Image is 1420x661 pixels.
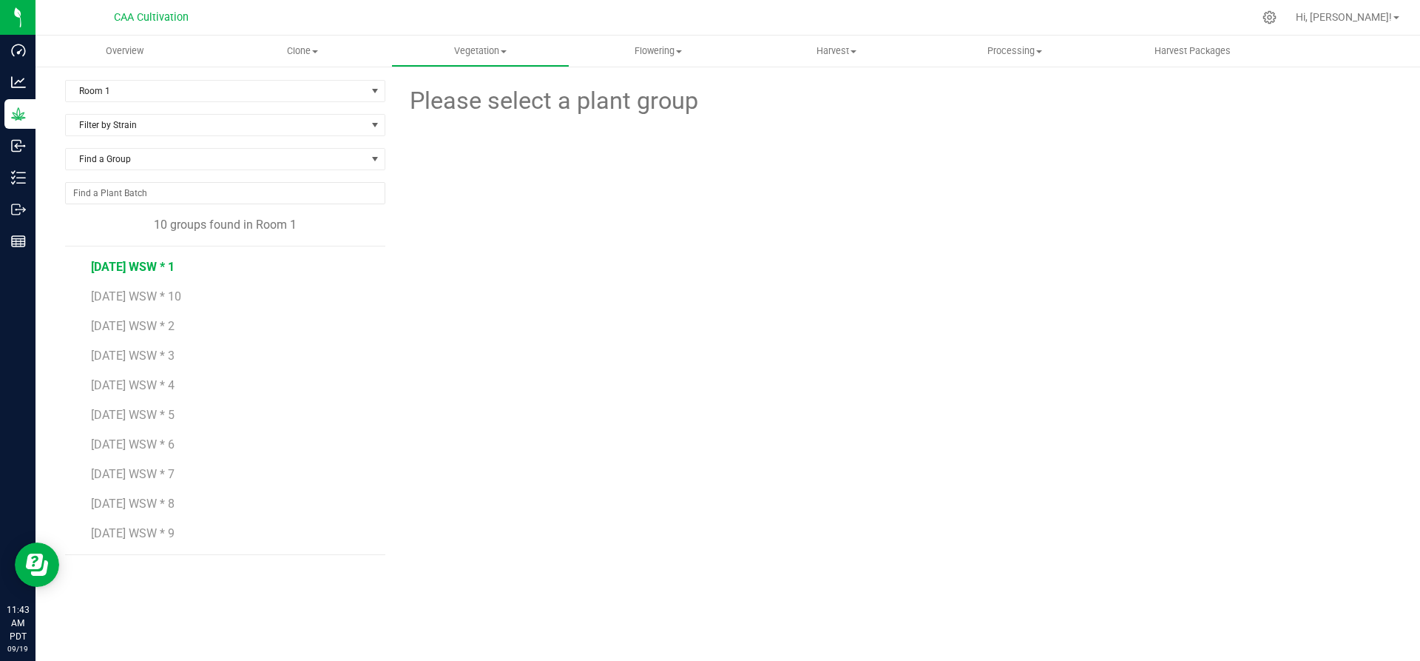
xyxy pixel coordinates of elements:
a: Processing [925,36,1103,67]
a: Clone [214,36,392,67]
a: Flowering [569,36,748,67]
iframe: Resource center [15,543,59,587]
span: Processing [926,44,1103,58]
span: Harvest [748,44,925,58]
inline-svg: Analytics [11,75,26,90]
p: 09/19 [7,643,29,654]
inline-svg: Reports [11,234,26,249]
a: Harvest Packages [1103,36,1282,67]
span: [DATE] WSW * 8 [91,497,175,511]
div: Manage settings [1260,10,1279,24]
a: Vegetation [391,36,569,67]
span: Harvest Packages [1135,44,1251,58]
span: Flowering [570,44,747,58]
span: [DATE] WSW * 9 [91,526,175,540]
span: CAA Cultivation [114,11,189,24]
span: Find a Group [66,149,366,170]
a: Overview [35,36,214,67]
inline-svg: Outbound [11,202,26,217]
span: [DATE] WSW * 3 [91,349,175,363]
span: Filter by Strain [66,115,366,135]
span: Vegetation [392,44,569,58]
span: [DATE] WSW * 10 [91,289,181,303]
span: [DATE] WSW * 6 [91,437,175,452]
span: [DATE] WSW * 5 [91,408,175,422]
span: [DATE] WSW * 2 [91,319,175,333]
span: [DATE] WSW * 7 [91,467,175,481]
span: select [366,81,385,101]
span: Room 1 [66,81,366,101]
inline-svg: Grow [11,107,26,121]
inline-svg: Dashboard [11,43,26,58]
span: Hi, [PERSON_NAME]! [1296,11,1392,23]
inline-svg: Inbound [11,138,26,153]
span: Please select a plant group [408,83,698,119]
div: 10 groups found in Room 1 [65,216,385,234]
inline-svg: Inventory [11,170,26,185]
span: Overview [86,44,163,58]
a: Harvest [748,36,926,67]
span: Clone [214,44,391,58]
p: 11:43 AM PDT [7,603,29,643]
span: [DATE] WSW * 4 [91,378,175,392]
input: NO DATA FOUND [66,183,385,204]
span: [DATE] WSW * 1 [91,260,175,274]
